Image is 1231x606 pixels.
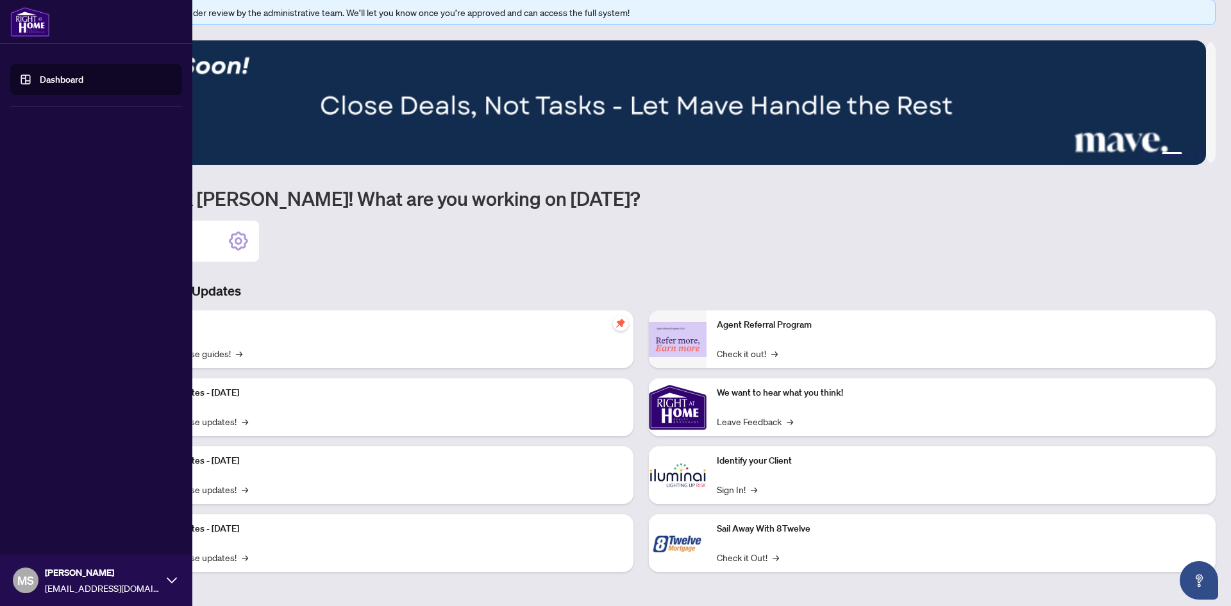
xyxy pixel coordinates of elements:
a: Check it out!→ [717,346,778,360]
button: 3 [1162,152,1182,157]
span: MS [17,571,34,589]
h3: Brokerage & Industry Updates [67,282,1216,300]
p: Self-Help [135,318,623,332]
img: Agent Referral Program [649,322,707,357]
button: 1 [1141,152,1146,157]
a: Dashboard [40,74,83,85]
img: logo [10,6,50,37]
img: Identify your Client [649,446,707,504]
span: → [242,414,248,428]
span: → [242,482,248,496]
span: [PERSON_NAME] [45,566,160,580]
span: pushpin [613,316,628,331]
p: Agent Referral Program [717,318,1205,332]
span: → [773,550,779,564]
img: Sail Away With 8Twelve [649,514,707,572]
p: Sail Away With 8Twelve [717,522,1205,536]
p: Platform Updates - [DATE] [135,454,623,468]
span: → [242,550,248,564]
p: We want to hear what you think! [717,386,1205,400]
span: → [787,414,793,428]
p: Identify your Client [717,454,1205,468]
a: Check it Out!→ [717,550,779,564]
button: 2 [1151,152,1157,157]
span: → [236,346,242,360]
span: → [751,482,757,496]
h1: Welcome back [PERSON_NAME]! What are you working on [DATE]? [67,186,1216,210]
img: We want to hear what you think! [649,378,707,436]
div: Your profile is currently under review by the administrative team. We’ll let you know once you’re... [89,5,1207,19]
button: Open asap [1180,561,1218,600]
span: → [771,346,778,360]
p: Platform Updates - [DATE] [135,522,623,536]
a: Sign In!→ [717,482,757,496]
a: Leave Feedback→ [717,414,793,428]
span: [EMAIL_ADDRESS][DOMAIN_NAME] [45,581,160,595]
img: Slide 2 [67,40,1206,165]
button: 4 [1187,152,1193,157]
button: 5 [1198,152,1203,157]
p: Platform Updates - [DATE] [135,386,623,400]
